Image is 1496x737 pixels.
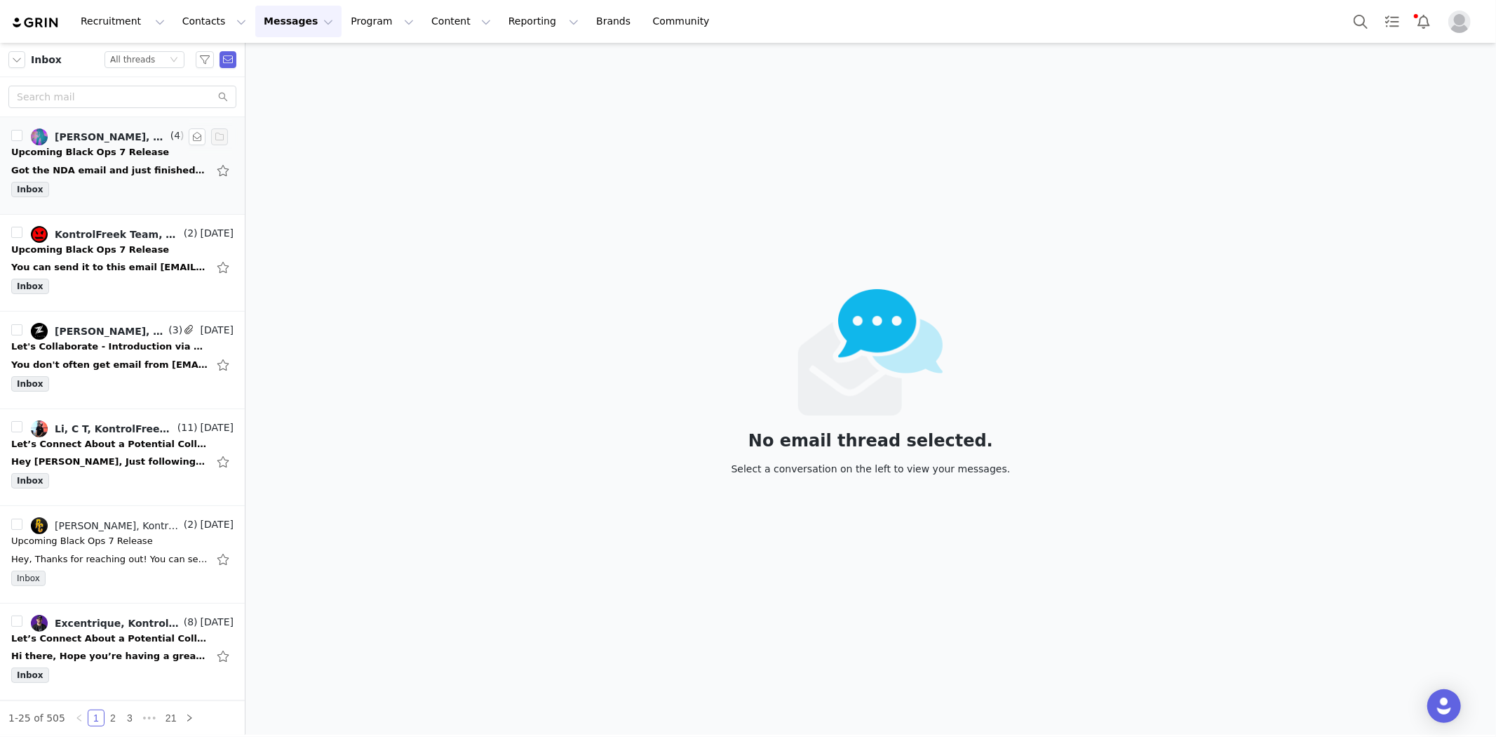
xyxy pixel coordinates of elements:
[11,376,49,392] span: Inbox
[11,534,153,548] div: Upcoming Black Ops 7 Release
[31,323,166,340] a: [PERSON_NAME], [PERSON_NAME], KontrolFreek Team
[181,710,198,726] li: Next Page
[166,323,182,338] span: (3)
[31,323,48,340] img: 7cd83692-faac-4212-aebc-752c8b3f0026.jpg
[11,260,208,274] div: You can send it to this email tempertantrum209@gmail.com Sent from my iPhone On Sep 29, 2025, at ...
[1427,689,1461,723] div: Open Intercom Messenger
[31,226,48,243] img: 11de1751-467a-4f26-9a12-6ec8299df2f5.jpg
[11,145,169,159] div: Upcoming Black Ops 7 Release
[11,358,208,372] div: You don't often get email from jj@evolvedtalent.com. Learn why this is important Hey Steven, Woul...
[170,55,178,65] i: icon: down
[11,243,169,257] div: Upcoming Black Ops 7 Release
[105,710,121,726] a: 2
[500,6,587,37] button: Reporting
[11,182,49,197] span: Inbox
[138,710,161,726] li: Next 3 Pages
[31,226,181,243] a: KontrolFreek Team, Temper Tantrum
[122,710,137,726] a: 3
[161,710,181,726] a: 21
[645,6,725,37] a: Community
[1440,11,1485,33] button: Profile
[75,714,83,722] i: icon: left
[31,53,62,67] span: Inbox
[55,520,181,531] div: [PERSON_NAME], KontrolFreek Team
[11,340,208,354] div: Let's Collaborate - Introduction via Zlaner
[105,710,121,726] li: 2
[11,473,49,489] span: Inbox
[1448,11,1471,33] img: placeholder-profile.jpg
[1408,6,1439,37] button: Notifications
[88,710,105,726] li: 1
[11,552,208,566] div: Hey, Thanks for reaching out! You can send the NDA to this email address: raycheesy21@outlook.com...
[185,714,194,722] i: icon: right
[31,615,48,632] img: 2b471423-25ef-4797-8ef5-b1ecce70f046.jpg
[11,632,208,646] div: Let’s Connect About a Potential Collaboration!
[220,51,236,68] span: Send Email
[11,649,208,663] div: Hi there, Hope you’re having a great day! I’ve completed all the documents from the links you pro...
[31,128,48,145] img: e7b485eb-2266-4e11-b135-1f4d17399d10.jpg
[31,420,48,437] img: 20e0e09b-7792-4c31-9863-8d4478fc1272.jpg
[342,6,422,37] button: Program
[174,6,255,37] button: Contacts
[55,618,181,629] div: Excentrique, KontrolFreek Team
[181,226,198,241] span: (2)
[110,52,155,67] div: All threads
[31,615,181,632] a: Excentrique, KontrolFreek Team
[72,6,173,37] button: Recruitment
[8,710,65,726] li: 1-25 of 505
[88,710,104,726] a: 1
[55,131,168,142] div: [PERSON_NAME], KontrolFreek Team
[218,92,228,102] i: icon: search
[181,517,198,532] span: (2)
[732,433,1011,449] div: No email thread selected.
[1377,6,1408,37] a: Tasks
[55,326,166,337] div: [PERSON_NAME], [PERSON_NAME], KontrolFreek Team
[168,128,184,143] span: (4)
[31,420,175,437] a: Li, C T, KontrolFreek Team
[11,571,46,586] span: Inbox
[71,710,88,726] li: Previous Page
[255,6,342,37] button: Messages
[11,279,49,294] span: Inbox
[588,6,643,37] a: Brands
[11,668,49,683] span: Inbox
[121,710,138,726] li: 3
[31,517,181,534] a: [PERSON_NAME], KontrolFreek Team
[184,128,234,145] span: 12:13 AM
[423,6,499,37] button: Content
[55,229,181,240] div: KontrolFreek Team, Temper Tantrum
[11,16,60,29] img: grin logo
[138,710,161,726] span: •••
[31,517,48,534] img: 0a76066a-d81e-4fcf-8c91-d5676b9619d5.jpg
[55,423,175,434] div: Li, C T, KontrolFreek Team
[161,710,182,726] li: 21
[1345,6,1376,37] button: Search
[11,455,208,469] div: Hey Steven, Just following up a final time here to see if anything can do our end to get this mov...
[181,615,198,630] span: (8)
[175,420,198,435] span: (11)
[31,128,168,145] a: [PERSON_NAME], KontrolFreek Team
[798,289,943,416] img: emails-empty2x.png
[8,86,236,108] input: Search mail
[11,164,208,178] div: Got the NDA email and just finished reading and signing everything. Good to go. Regards, Grey On ...
[732,461,1011,477] div: Select a conversation on the left to view your messages.
[11,437,208,451] div: Let’s Connect About a Potential Collaboration!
